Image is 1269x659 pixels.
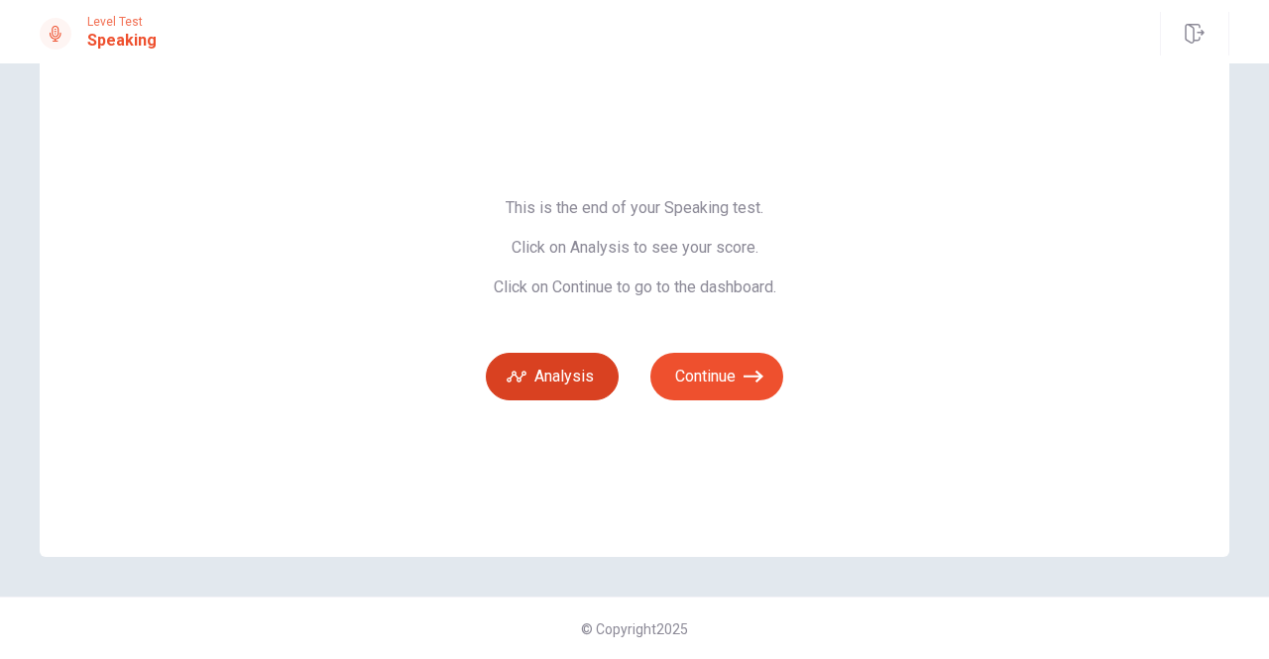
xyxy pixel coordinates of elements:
button: Analysis [486,353,619,400]
button: Continue [650,353,783,400]
h1: Speaking [87,29,157,53]
span: This is the end of your Speaking test. Click on Analysis to see your score. Click on Continue to ... [486,198,783,297]
span: Level Test [87,15,157,29]
span: © Copyright 2025 [581,621,688,637]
